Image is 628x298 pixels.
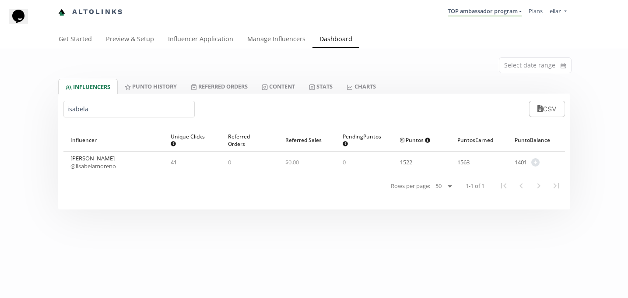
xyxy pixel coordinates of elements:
[495,177,512,195] button: First Page
[240,31,312,49] a: Manage Influencers
[285,129,329,151] div: Referred Sales
[530,177,547,195] button: Next Page
[9,9,37,35] iframe: chat widget
[161,31,240,49] a: Influencer Application
[171,158,177,166] span: 41
[63,101,195,117] input: Search by name or handle...
[550,7,561,15] span: ellaz
[302,79,340,94] a: Stats
[466,182,484,190] span: 1-1 of 1
[400,158,412,166] span: 1522
[512,177,530,195] button: Previous Page
[171,133,207,148] span: Unique Clicks
[529,101,565,117] button: CSV
[228,158,231,166] span: 0
[118,79,184,94] a: Punto HISTORY
[58,9,65,16] img: favicon-32x32.png
[184,79,255,94] a: Referred Orders
[515,129,558,151] div: Punto Balance
[70,129,157,151] div: Influencer
[400,136,431,144] span: Puntos
[529,7,543,15] a: Plans
[550,7,566,17] a: ellaz
[547,177,565,195] button: Last Page
[58,79,118,94] a: INFLUENCERS
[457,158,470,166] span: 1563
[448,7,522,17] a: TOP ambassador program
[228,129,271,151] div: Referred Orders
[99,31,161,49] a: Preview & Setup
[515,158,527,167] span: 1401
[343,158,346,166] span: 0
[58,5,124,19] a: Altolinks
[70,154,116,170] div: [PERSON_NAME]
[312,31,359,49] a: Dashboard
[457,129,501,151] div: Puntos Earned
[285,158,299,166] span: $ 0.00
[391,182,430,190] span: Rows per page:
[561,61,566,70] svg: calendar
[52,31,99,49] a: Get Started
[343,133,381,148] span: Pending Puntos
[531,158,540,167] span: +
[255,79,302,94] a: Content
[340,79,382,94] a: CHARTS
[70,162,116,170] a: @iisabelamoreno
[432,181,455,192] select: Rows per page:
